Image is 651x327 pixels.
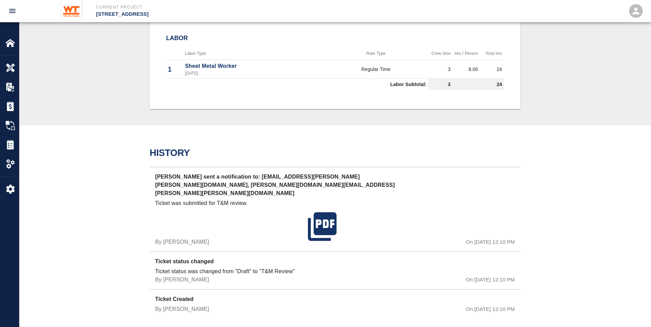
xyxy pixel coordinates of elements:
p: Ticket status changed [155,257,395,267]
p: 1 [168,64,182,74]
p: On [DATE] 12:10 PM [466,305,515,313]
button: open drawer [4,3,21,19]
p: [STREET_ADDRESS] [96,10,363,18]
p: On [DATE] 12:10 PM [466,238,515,246]
th: Crew Size [428,47,452,60]
th: Labor Type [183,47,324,60]
td: 24 [480,60,504,79]
p: [PERSON_NAME] sent a notification to: [EMAIL_ADDRESS][PERSON_NAME][PERSON_NAME][DOMAIN_NAME], [PE... [155,173,395,199]
h2: Labor [166,35,504,42]
p: Ticket was submitted for T&M review. [155,199,305,207]
p: By [PERSON_NAME] [155,238,209,246]
p: [DATE] [185,70,322,76]
td: Labor Subtotal: [166,79,428,90]
h2: History [150,147,520,158]
p: Ticket status was changed from "Draft" to "T&M Review" [155,267,305,276]
img: Whiting-Turner [61,1,82,21]
iframe: Chat Widget [617,294,651,327]
p: Sheet Metal Worker [185,62,322,70]
td: 24 [452,79,504,90]
p: On [DATE] 12:10 PM [466,276,515,284]
th: Rate Type [324,47,428,60]
th: Hrs / Person [452,47,480,60]
th: Total Hrs [480,47,504,60]
td: 3 [428,60,452,79]
p: Ticket Created [155,295,395,305]
p: By [PERSON_NAME] [155,276,209,284]
td: Regular Time [324,60,428,79]
p: Current Project [96,4,363,10]
td: 8.00 [452,60,480,79]
p: By [PERSON_NAME] [155,305,209,313]
td: 3 [428,79,452,90]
